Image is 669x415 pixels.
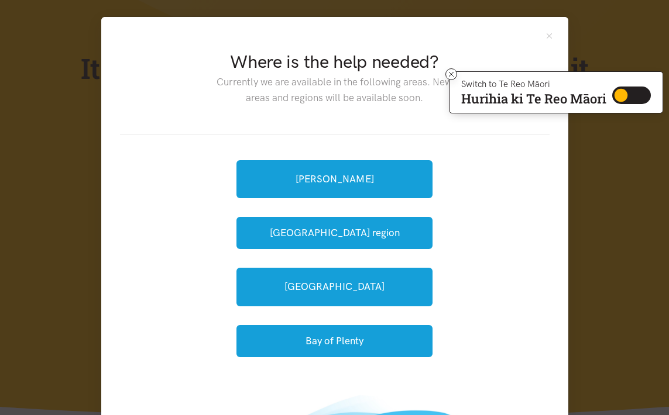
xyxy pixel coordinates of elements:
button: Close [544,31,554,41]
p: Currently we are available in the following areas. New areas and regions will be available soon. [208,74,461,106]
a: [PERSON_NAME] [236,160,433,198]
h2: Where is the help needed? [208,50,461,74]
p: Switch to Te Reo Māori [461,81,606,88]
button: Bay of Plenty [236,325,433,357]
a: [GEOGRAPHIC_DATA] [236,268,433,306]
button: [GEOGRAPHIC_DATA] region [236,217,433,249]
p: Hurihia ki Te Reo Māori [461,94,606,104]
